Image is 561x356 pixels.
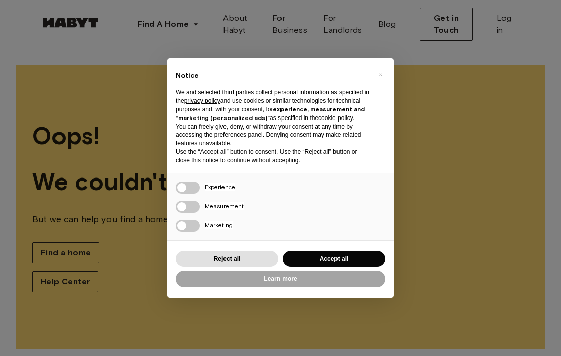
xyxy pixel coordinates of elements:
[176,271,385,287] button: Learn more
[205,183,235,191] span: Experience
[205,221,233,229] span: Marketing
[184,97,220,104] a: privacy policy
[176,71,369,81] h2: Notice
[283,251,385,267] button: Accept all
[205,202,244,210] span: Measurement
[176,148,369,165] p: Use the “Accept all” button to consent. Use the “Reject all” button or close this notice to conti...
[176,123,369,148] p: You can freely give, deny, or withdraw your consent at any time by accessing the preferences pane...
[379,69,382,81] span: ×
[318,114,353,122] a: cookie policy
[176,251,278,267] button: Reject all
[176,88,369,122] p: We and selected third parties collect personal information as specified in the and use cookies or...
[176,105,365,122] strong: experience, measurement and “marketing (personalized ads)”
[372,67,388,83] button: Close this notice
